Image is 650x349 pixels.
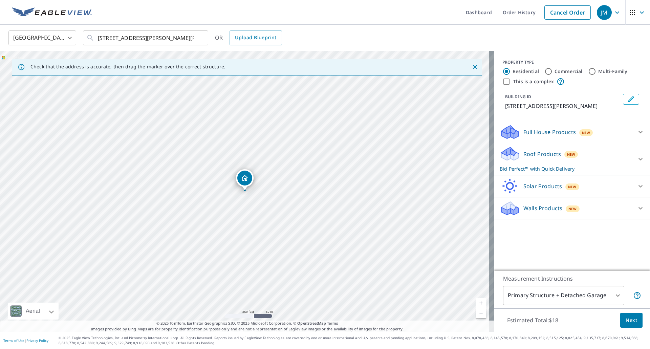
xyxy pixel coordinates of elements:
[567,152,576,157] span: New
[633,291,641,300] span: Your report will include the primary structure and a detached garage if one exists.
[597,5,612,20] div: JM
[500,200,645,216] div: Walls ProductsNew
[30,64,225,70] p: Check that the address is accurate, then drag the marker over the correct structure.
[476,298,486,308] a: Current Level 17, Zoom In
[623,94,639,105] button: Edit building 1
[500,178,645,194] div: Solar ProductsNew
[568,206,577,212] span: New
[503,286,624,305] div: Primary Structure + Detached Garage
[500,124,645,140] div: Full House ProductsNew
[8,303,59,320] div: Aerial
[523,182,562,190] p: Solar Products
[476,308,486,318] a: Current Level 17, Zoom Out
[26,338,48,343] a: Privacy Policy
[544,5,591,20] a: Cancel Order
[156,321,338,326] span: © 2025 TomTom, Earthstar Geographics SIO, © 2025 Microsoft Corporation, ©
[505,102,620,110] p: [STREET_ADDRESS][PERSON_NAME]
[502,59,642,65] div: PROPERTY TYPE
[500,146,645,172] div: Roof ProductsNewBid Perfect™ with Quick Delivery
[3,339,48,343] p: |
[215,30,282,45] div: OR
[24,303,42,320] div: Aerial
[582,130,590,135] span: New
[8,28,76,47] div: [GEOGRAPHIC_DATA]
[236,169,254,190] div: Dropped pin, building 1, Residential property, 262 Verna Dr Bloomingdale, OH 43910
[500,165,632,172] p: Bid Perfect™ with Quick Delivery
[471,63,479,71] button: Close
[513,68,539,75] label: Residential
[503,275,641,283] p: Measurement Instructions
[327,321,338,326] a: Terms
[502,313,564,328] p: Estimated Total: $18
[523,150,561,158] p: Roof Products
[297,321,326,326] a: OpenStreetMap
[568,184,577,190] span: New
[12,7,92,18] img: EV Logo
[626,316,637,325] span: Next
[98,28,194,47] input: Search by address or latitude-longitude
[230,30,282,45] a: Upload Blueprint
[620,313,643,328] button: Next
[523,204,562,212] p: Walls Products
[3,338,24,343] a: Terms of Use
[235,34,276,42] span: Upload Blueprint
[598,68,628,75] label: Multi-Family
[555,68,583,75] label: Commercial
[59,335,647,346] p: © 2025 Eagle View Technologies, Inc. and Pictometry International Corp. All Rights Reserved. Repo...
[523,128,576,136] p: Full House Products
[513,78,554,85] label: This is a complex
[505,94,531,100] p: BUILDING ID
